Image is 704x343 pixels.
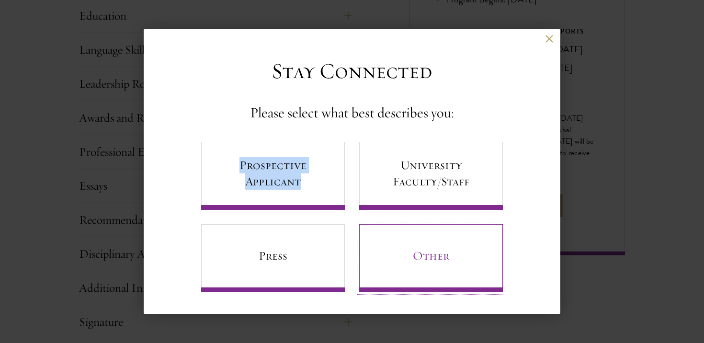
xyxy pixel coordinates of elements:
[250,103,454,123] h4: Please select what best describes you:
[201,142,345,210] a: Prospective Applicant
[359,224,503,292] a: Other
[272,58,432,85] h3: Stay Connected
[201,224,345,292] a: Press
[359,142,503,210] a: University Faculty/Staff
